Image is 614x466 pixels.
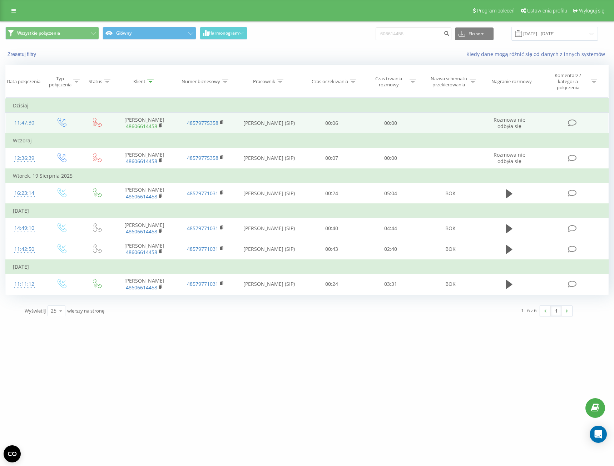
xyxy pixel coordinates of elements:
[13,116,36,130] div: 11:47:30
[494,151,525,164] span: Rozmowa nie odbyła się
[4,445,21,462] button: Open CMP widget
[114,218,175,239] td: [PERSON_NAME]
[236,183,302,204] td: [PERSON_NAME] (SIP)
[420,218,481,239] td: BOK
[6,260,609,274] td: [DATE]
[126,249,157,255] a: 48606614458
[133,78,145,85] div: Klient
[236,218,302,239] td: [PERSON_NAME] (SIP)
[236,239,302,260] td: [PERSON_NAME] (SIP)
[114,239,175,260] td: [PERSON_NAME]
[126,193,157,200] a: 48606614458
[103,27,196,40] button: Główny
[6,133,609,148] td: Wczoraj
[126,284,157,291] a: 48606614458
[361,148,420,169] td: 00:00
[6,204,609,218] td: [DATE]
[182,78,220,85] div: Numer biznesowy
[361,218,420,239] td: 04:44
[49,76,71,88] div: Typ połączenia
[67,308,104,314] span: wierszy na stronę
[491,78,532,85] div: Nagranie rozmowy
[466,51,609,57] a: Kiedy dane mogą różnić się od danych z innych systemów
[5,27,99,40] button: Wszystkie połączenia
[361,113,420,134] td: 00:00
[114,148,175,169] td: [PERSON_NAME]
[253,78,275,85] div: Pracownik
[430,76,468,88] div: Nazwa schematu przekierowania
[114,274,175,294] td: [PERSON_NAME]
[361,239,420,260] td: 02:40
[187,190,218,197] a: 48579771031
[302,113,361,134] td: 00:06
[187,280,218,287] a: 48579771031
[494,116,525,130] span: Rozmowa nie odbyła się
[13,186,36,200] div: 16:23:14
[13,242,36,256] div: 11:42:50
[13,277,36,291] div: 11:11:12
[312,78,348,85] div: Czas oczekiwania
[420,274,481,294] td: BOK
[521,307,536,314] div: 1 - 6 z 6
[420,183,481,204] td: BOK
[420,239,481,260] td: BOK
[376,27,451,40] input: Wyszukiwanie według numeru
[370,76,408,88] div: Czas trwania rozmowy
[477,8,515,14] span: Program poleceń
[114,183,175,204] td: [PERSON_NAME]
[187,225,218,232] a: 48579771031
[590,426,607,443] div: Open Intercom Messenger
[302,148,361,169] td: 00:07
[579,8,604,14] span: Wyloguj się
[13,151,36,165] div: 12:36:39
[527,8,567,14] span: Ustawienia profilu
[51,307,56,314] div: 25
[126,123,157,130] a: 48606614458
[25,308,46,314] span: Wyświetlij
[209,31,239,36] span: Harmonogram
[13,221,36,235] div: 14:49:10
[302,183,361,204] td: 00:24
[200,27,247,40] button: Harmonogram
[89,78,102,85] div: Status
[236,274,302,294] td: [PERSON_NAME] (SIP)
[5,51,40,57] button: Zresetuj filtry
[7,78,40,85] div: Data połączenia
[361,183,420,204] td: 05:04
[236,113,302,134] td: [PERSON_NAME] (SIP)
[302,274,361,294] td: 00:24
[6,98,609,113] td: Dzisiaj
[455,27,494,40] button: Eksport
[547,72,589,91] div: Komentarz / kategoria połączenia
[6,169,609,183] td: Wtorek, 19 Sierpnia 2025
[187,245,218,252] a: 48579771031
[302,218,361,239] td: 00:40
[17,30,60,36] span: Wszystkie połączenia
[187,120,218,126] a: 48579775358
[114,113,175,134] td: [PERSON_NAME]
[302,239,361,260] td: 00:43
[236,148,302,169] td: [PERSON_NAME] (SIP)
[361,274,420,294] td: 03:31
[187,155,218,161] a: 48579775358
[126,228,157,235] a: 48606614458
[126,158,157,164] a: 48606614458
[551,306,561,316] a: 1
